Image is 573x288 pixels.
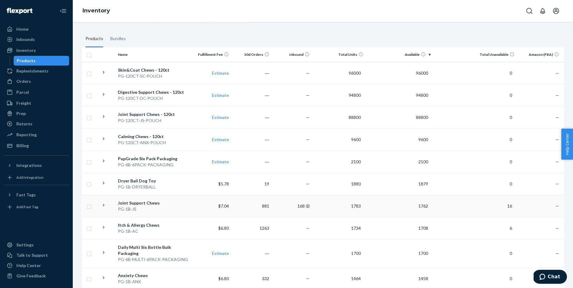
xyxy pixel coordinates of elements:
a: Freight [4,98,69,108]
td: 1263 [231,217,272,239]
span: 96000 [346,70,363,76]
ol: breadcrumbs [78,2,115,20]
button: Integrations [4,161,69,170]
span: 88800 [414,115,431,120]
div: PG-1B-AC [118,228,189,234]
span: 1879 [416,181,431,186]
button: Fast Tags [4,190,69,200]
th: Fulfillment Fee [191,47,231,62]
a: Estimate [212,70,229,76]
div: Calming Chews - 120ct [118,134,189,140]
a: Estimate [212,93,229,98]
div: Freight [16,100,31,106]
span: — [555,225,559,231]
div: Give Feedback [16,273,46,279]
span: 96000 [414,70,431,76]
span: 1880 [349,181,363,186]
span: 0 [507,115,514,120]
div: Billing [16,143,29,149]
button: Open notifications [537,5,549,17]
a: Estimate [212,115,229,120]
td: ― [231,84,272,106]
div: Returns [16,121,32,127]
div: PG-120CT-ANX-POUCH [118,140,189,146]
td: ― [231,239,272,267]
div: PG-120CT-DC-POUCH [118,95,189,101]
div: Products [17,58,35,64]
div: Itch & Allergy Chews [118,222,189,228]
a: Orders [4,76,69,86]
span: — [306,225,310,231]
span: 6 [507,225,514,231]
div: Fast Tags [16,192,36,198]
td: ― [231,128,272,151]
a: Settings [4,240,69,250]
div: Daily Multi Six Bottle Bulk Packaging [118,244,189,256]
span: 2100 [349,159,363,164]
span: 1700 [349,251,363,256]
span: $5.78 [218,181,229,186]
span: 0 [507,159,514,164]
div: Joint Support Chews [118,200,189,206]
div: Anxiety Chews [118,273,189,279]
div: Inventory [16,47,36,53]
span: $7.04 [218,203,229,208]
a: Estimate [212,159,229,164]
th: Available [366,47,433,62]
div: Skin&Coat Chews - 120ct [118,67,189,73]
span: 1762 [416,203,431,208]
span: 2100 [416,159,431,164]
span: — [306,276,310,281]
div: Integrations [16,162,42,168]
span: 0 [507,276,514,281]
span: — [555,115,559,120]
th: Amazon (FBA) [517,47,564,62]
span: 1783 [349,203,363,208]
div: Orders [16,78,31,84]
a: Prep [4,109,69,118]
div: Joint Support Chews - 120ct [118,111,189,117]
div: Help Center [16,263,41,269]
div: PG-120CT-JS-POUCH [118,117,189,124]
th: Inbound [272,47,312,62]
div: PG-1B-DRYERBALL [118,184,189,190]
span: — [306,181,310,186]
div: Parcel [16,89,29,95]
a: Inbounds [4,35,69,44]
div: PG-6B-6PACK-PACKAGING [118,162,189,168]
span: Help Center [561,129,573,160]
a: Replenishments [4,66,69,76]
span: — [555,203,559,208]
span: 1708 [416,225,431,231]
a: Reporting [4,130,69,140]
a: Inventory [4,46,69,55]
a: Parcel [4,87,69,97]
span: 0 [507,251,514,256]
div: PG-120CT-SC-POUCH [118,73,189,79]
span: — [555,251,559,256]
span: 0 [507,181,514,186]
td: 19 [231,173,272,195]
div: PG-1B-ANX [118,279,189,285]
a: Products [14,56,69,66]
a: Estimate [212,137,229,142]
a: Estimate [212,251,229,256]
div: Digestive Support Chews - 120ct [118,89,189,95]
button: Give Feedback [4,271,69,281]
div: Replenishments [16,68,49,74]
span: 16 [505,203,514,208]
td: ― [231,106,272,128]
img: Flexport logo [7,8,32,14]
div: Dryer Ball Dog Toy [118,178,189,184]
span: 1700 [416,251,431,256]
button: Open account menu [550,5,562,17]
a: Home [4,24,69,34]
th: Name [116,47,191,62]
span: 94800 [414,93,431,98]
span: 9600 [416,137,431,142]
span: — [306,93,310,98]
a: Add Fast Tag [4,202,69,212]
a: Help Center [4,261,69,270]
div: Add Fast Tag [16,204,38,209]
